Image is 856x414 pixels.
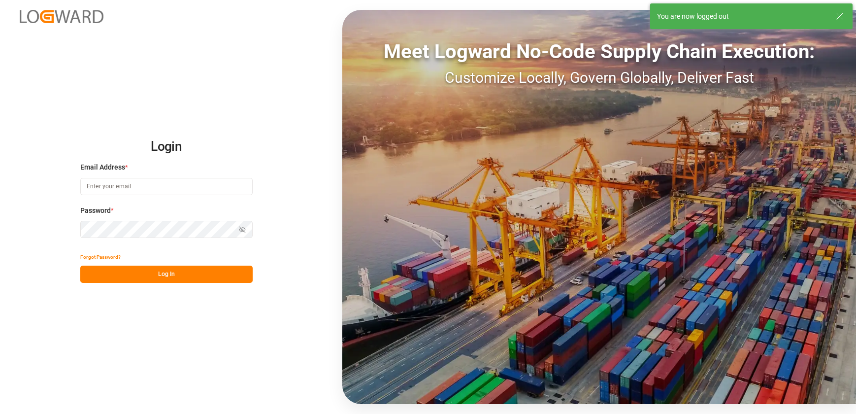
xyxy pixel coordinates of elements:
span: Password [80,206,111,216]
button: Forgot Password? [80,248,121,266]
input: Enter your email [80,178,253,195]
span: Email Address [80,162,125,172]
img: Logward_new_orange.png [20,10,103,23]
h2: Login [80,131,253,163]
button: Log In [80,266,253,283]
div: Meet Logward No-Code Supply Chain Execution: [342,37,856,67]
div: You are now logged out [657,11,826,22]
div: Customize Locally, Govern Globally, Deliver Fast [342,67,856,89]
